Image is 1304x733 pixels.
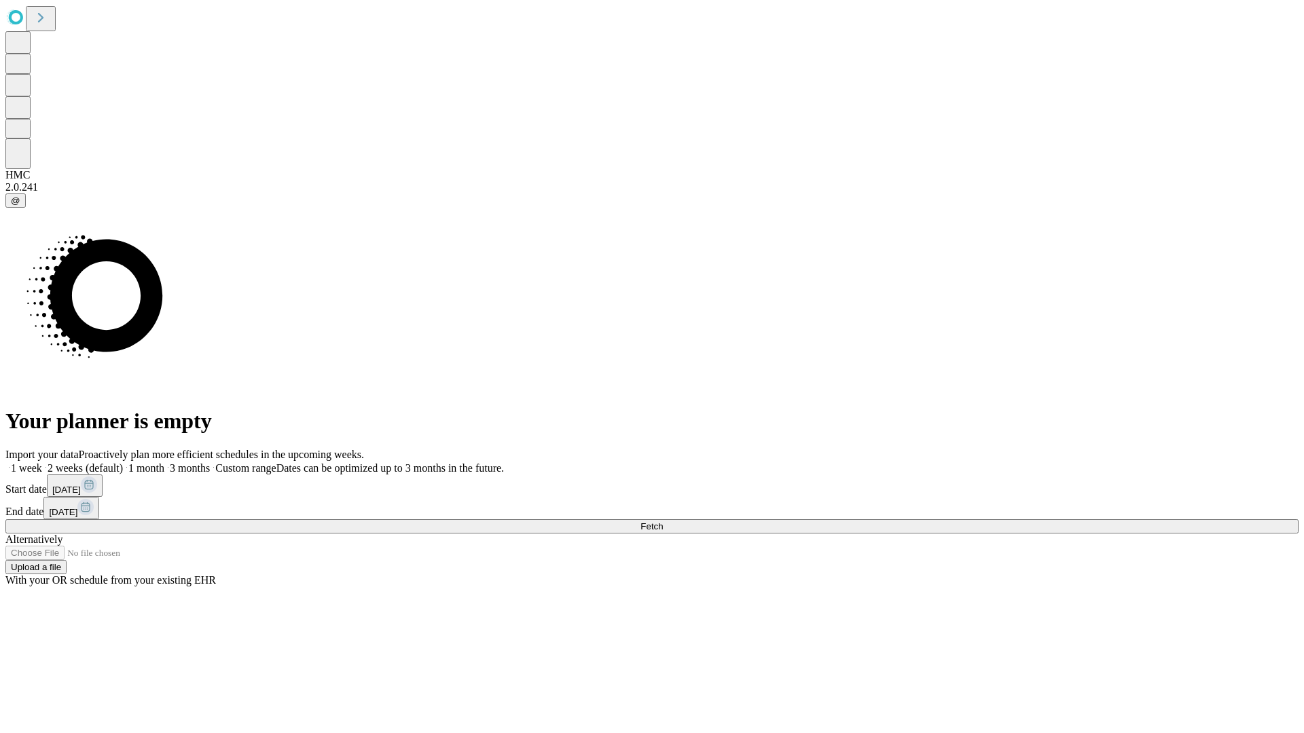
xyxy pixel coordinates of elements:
[11,195,20,206] span: @
[49,507,77,517] span: [DATE]
[5,181,1299,193] div: 2.0.241
[5,193,26,208] button: @
[170,462,210,474] span: 3 months
[5,474,1299,497] div: Start date
[5,449,79,460] span: Import your data
[128,462,164,474] span: 1 month
[5,519,1299,533] button: Fetch
[5,574,216,586] span: With your OR schedule from your existing EHR
[11,462,42,474] span: 1 week
[79,449,364,460] span: Proactively plan more efficient schedules in the upcoming weeks.
[43,497,99,519] button: [DATE]
[5,169,1299,181] div: HMC
[215,462,276,474] span: Custom range
[52,485,81,495] span: [DATE]
[47,474,103,497] button: [DATE]
[5,560,67,574] button: Upload a file
[5,497,1299,519] div: End date
[276,462,504,474] span: Dates can be optimized up to 3 months in the future.
[5,533,62,545] span: Alternatively
[48,462,123,474] span: 2 weeks (default)
[5,409,1299,434] h1: Your planner is empty
[640,521,663,531] span: Fetch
